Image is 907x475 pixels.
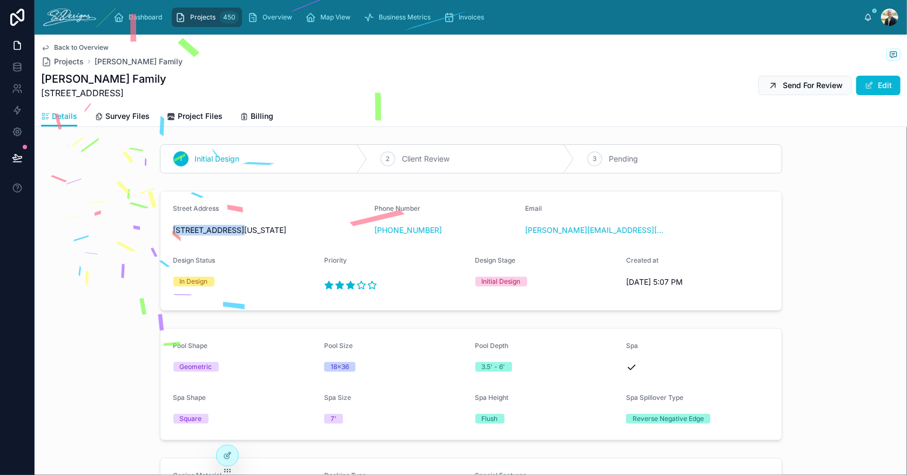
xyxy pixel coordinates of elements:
span: Dashboard [129,13,162,22]
span: Spa Height [475,393,509,402]
span: Projects [54,56,84,67]
span: Initial Design [195,153,240,164]
a: Survey Files [95,106,150,128]
h1: [PERSON_NAME] Family [41,71,166,86]
span: Spa Shape [173,393,206,402]
span: Survey Files [105,111,150,122]
span: Design Status [173,256,216,264]
div: Square [180,414,202,424]
a: Projects [41,56,84,67]
span: Client Review [402,153,449,164]
span: Street Address [173,204,219,212]
a: Overview [244,8,300,27]
span: Back to Overview [54,43,109,52]
span: Business Metrics [379,13,431,22]
span: Spa Size [324,393,351,402]
span: [DATE] 5:07 PM [626,277,769,287]
a: Dashboard [110,8,170,27]
span: Billing [251,111,273,122]
span: Overview [263,13,292,22]
span: Projects [190,13,216,22]
a: Back to Overview [41,43,109,52]
img: App logo [43,9,96,26]
span: Pool Shape [173,342,208,350]
a: Details [41,106,77,127]
a: Map View [302,8,358,27]
span: Details [52,111,77,122]
span: Invoices [459,13,484,22]
span: [STREET_ADDRESS][US_STATE] [173,225,366,236]
span: [STREET_ADDRESS] [41,86,166,99]
a: Business Metrics [360,8,438,27]
span: Pending [609,153,638,164]
a: Billing [240,106,273,128]
span: Phone Number [374,204,420,212]
span: Created at [626,256,659,264]
div: Flush [482,414,498,424]
div: 18x36 [331,362,349,372]
div: Initial Design [482,277,521,286]
span: Spa [626,342,638,350]
a: [PERSON_NAME][EMAIL_ADDRESS][DOMAIN_NAME] [526,225,668,236]
a: [PERSON_NAME] Family [95,56,183,67]
button: Edit [856,76,901,95]
a: [PHONE_NUMBER] [374,225,442,236]
button: Send For Review [758,76,852,95]
span: Priority [324,256,347,264]
div: Reverse Negative Edge [633,414,704,424]
span: Pool Depth [475,342,509,350]
span: Map View [320,13,351,22]
div: 3.5' - 6' [482,362,506,372]
a: Invoices [440,8,492,27]
span: Spa Spillover Type [626,393,683,402]
a: Project Files [167,106,223,128]
span: Project Files [178,111,223,122]
a: Projects450 [172,8,242,27]
div: scrollable content [105,5,864,29]
span: Send For Review [783,80,843,91]
span: 2 [386,155,389,163]
span: Pool Size [324,342,353,350]
span: Design Stage [475,256,516,264]
div: In Design [180,277,208,286]
div: Geometric [180,362,212,372]
span: 3 [593,155,597,163]
span: 1 [179,155,182,163]
div: 450 [220,11,239,24]
div: 7' [331,414,337,424]
span: Email [526,204,542,212]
